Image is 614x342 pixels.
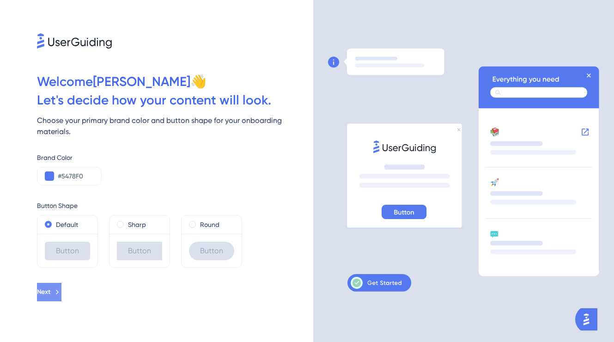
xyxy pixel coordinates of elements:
[575,305,603,333] iframe: UserGuiding AI Assistant Launcher
[45,242,90,260] div: Button
[37,91,313,110] div: Let ' s decide how your content will look.
[37,152,313,163] div: Brand Color
[189,242,234,260] div: Button
[37,283,61,301] button: Next
[37,115,313,137] div: Choose your primary brand color and button shape for your onboarding materials.
[37,200,313,211] div: Button Shape
[128,219,146,230] label: Sharp
[37,287,50,298] span: Next
[117,242,162,260] div: Button
[200,219,219,230] label: Round
[37,73,313,91] div: Welcome [PERSON_NAME] 👋
[56,219,78,230] label: Default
